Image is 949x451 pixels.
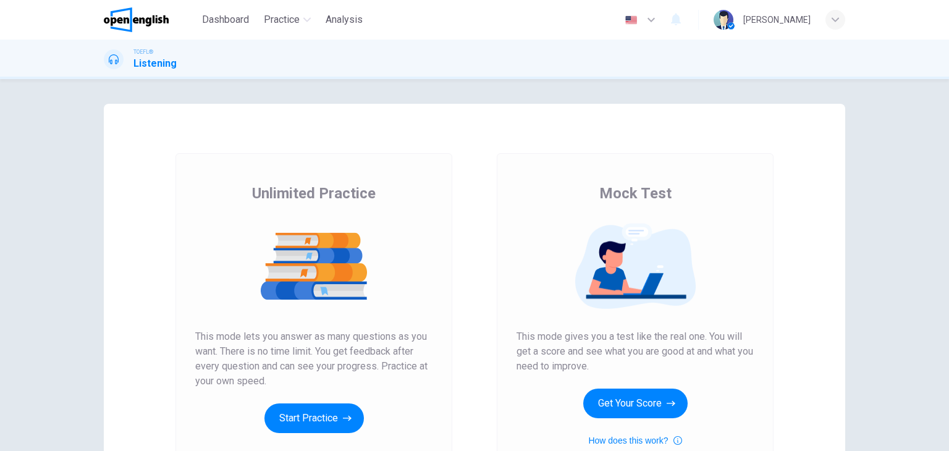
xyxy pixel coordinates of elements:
[133,56,177,71] h1: Listening
[623,15,639,25] img: en
[588,433,681,448] button: How does this work?
[517,329,754,374] span: This mode gives you a test like the real one. You will get a score and see what you are good at a...
[259,9,316,31] button: Practice
[743,12,811,27] div: [PERSON_NAME]
[195,329,432,389] span: This mode lets you answer as many questions as you want. There is no time limit. You get feedback...
[197,9,254,31] button: Dashboard
[583,389,688,418] button: Get Your Score
[599,183,672,203] span: Mock Test
[264,403,364,433] button: Start Practice
[326,12,363,27] span: Analysis
[321,9,368,31] button: Analysis
[104,7,197,32] a: OpenEnglish logo
[104,7,169,32] img: OpenEnglish logo
[202,12,249,27] span: Dashboard
[133,48,153,56] span: TOEFL®
[264,12,300,27] span: Practice
[252,183,376,203] span: Unlimited Practice
[714,10,733,30] img: Profile picture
